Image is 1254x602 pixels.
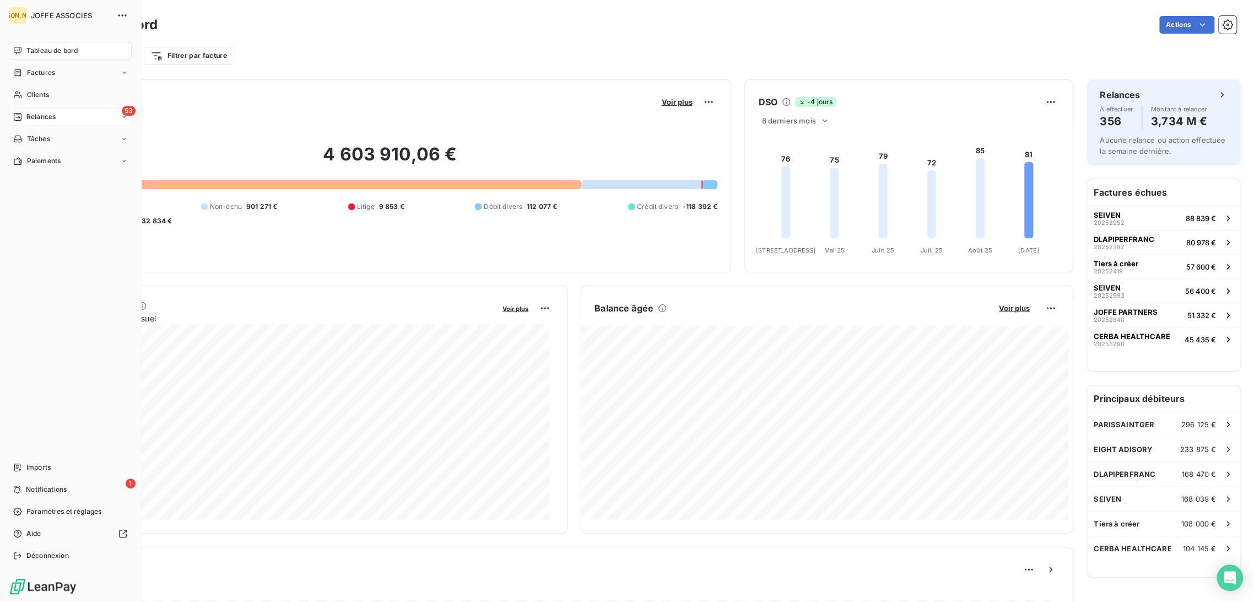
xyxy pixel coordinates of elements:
[968,246,992,254] tspan: Août 25
[1181,495,1216,503] span: 168 039 €
[1185,287,1216,295] span: 56 400 €
[824,246,845,254] tspan: Mai 25
[1187,311,1216,320] span: 51 332 €
[122,106,136,116] span: 53
[661,98,692,106] span: Voir plus
[1094,235,1154,244] span: DLAPIPERFRANC
[1182,470,1216,479] span: 168 470 €
[1094,244,1125,250] span: 20252382
[1217,565,1243,591] div: Open Intercom Messenger
[637,202,678,212] span: Crédit divers
[1094,470,1155,479] span: DLAPIPERFRANC
[1094,544,1171,553] span: CERBA HEALTHCARE
[1186,262,1216,271] span: 57 600 €
[1087,206,1240,230] button: SEIVEN2025295288 839 €
[26,463,51,472] span: Imports
[1186,214,1216,223] span: 88 839 €
[1094,268,1123,275] span: 20252419
[1186,238,1216,247] span: 80 978 €
[1094,445,1153,454] span: EIGHT ADISORY
[9,525,132,542] a: Aide
[999,304,1030,313] span: Voir plus
[31,11,110,20] span: JOFFE ASSOCIES
[27,68,55,78] span: Factures
[1180,445,1216,454] span: 233 875 €
[527,202,557,212] span: 112 077 €
[1018,246,1039,254] tspan: [DATE]
[246,202,277,212] span: 901 271 €
[996,303,1033,313] button: Voir plus
[921,246,943,254] tspan: Juil. 25
[126,479,136,488] span: 1
[658,97,695,107] button: Voir plus
[1094,316,1125,323] span: 20252840
[1087,254,1240,278] button: Tiers à créer2025241957 600 €
[26,112,56,122] span: Relances
[1100,88,1140,101] h6: Relances
[1100,106,1133,112] span: À effectuer
[27,134,50,144] span: Tâches
[499,303,532,313] button: Voir plus
[683,202,718,212] span: -118 392 €
[1151,112,1207,130] h4: 3,734 M €
[1094,219,1125,226] span: 20252952
[1185,335,1216,344] span: 45 435 €
[26,529,41,539] span: Aide
[795,97,836,107] span: -4 jours
[1087,179,1240,206] h6: Factures échues
[1094,495,1121,503] span: SEIVEN
[144,47,234,64] button: Filtrer par facture
[872,246,894,254] tspan: Juin 25
[1087,327,1240,351] button: CERBA HEALTHCARE2025329045 435 €
[1100,112,1133,130] h4: 356
[138,216,172,226] span: -32 834 €
[1087,385,1240,412] h6: Principaux débiteurs
[1181,519,1216,528] span: 108 000 €
[1094,519,1139,528] span: Tiers à créer
[26,485,67,495] span: Notifications
[210,202,242,212] span: Non-échu
[1087,303,1240,327] button: JOFFE PARTNERS2025284051 332 €
[1094,341,1125,347] span: 20253290
[1159,16,1214,34] button: Actions
[1094,292,1125,299] span: 20252593
[357,202,375,212] span: Litige
[1087,278,1240,303] button: SEIVEN2025259356 400 €
[1094,211,1121,219] span: SEIVEN
[26,46,78,56] span: Tableau de bord
[761,116,815,125] span: 6 derniers mois
[1100,136,1225,155] span: Aucune relance ou action effectuée la semaine dernière.
[756,246,815,254] tspan: [STREET_ADDRESS]
[1151,106,1207,112] span: Montant à relancer
[27,156,61,166] span: Paiements
[758,95,777,109] h6: DSO
[26,507,101,517] span: Paramètres et réglages
[9,578,77,595] img: Logo LeanPay
[1183,544,1216,553] span: 104 145 €
[9,7,26,24] div: [PERSON_NAME]
[27,90,49,100] span: Clients
[1094,332,1170,341] span: CERBA HEALTHCARE
[379,202,404,212] span: 9 853 €
[1181,420,1216,429] span: 296 125 €
[1094,420,1154,429] span: PARISSAINTGER
[1094,259,1138,268] span: Tiers à créer
[26,551,69,561] span: Déconnexion
[502,305,528,313] span: Voir plus
[1087,230,1240,254] button: DLAPIPERFRANC2025238280 978 €
[62,313,495,324] span: Chiffre d'affaires mensuel
[1094,308,1158,316] span: JOFFE PARTNERS
[484,202,522,212] span: Débit divers
[62,143,717,176] h2: 4 603 910,06 €
[594,302,653,315] h6: Balance âgée
[1094,283,1121,292] span: SEIVEN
